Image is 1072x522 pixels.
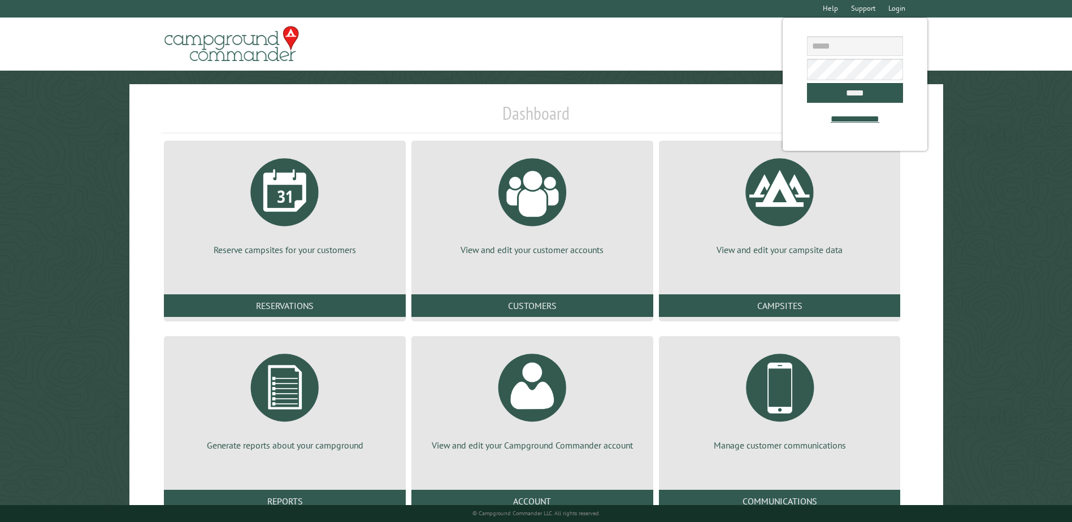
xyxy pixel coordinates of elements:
[177,150,392,256] a: Reserve campsites for your customers
[672,345,887,451] a: Manage customer communications
[659,294,901,317] a: Campsites
[472,510,600,517] small: © Campground Commander LLC. All rights reserved.
[164,490,406,512] a: Reports
[177,439,392,451] p: Generate reports about your campground
[425,243,640,256] p: View and edit your customer accounts
[672,439,887,451] p: Manage customer communications
[161,22,302,66] img: Campground Commander
[161,102,910,133] h1: Dashboard
[425,150,640,256] a: View and edit your customer accounts
[425,439,640,451] p: View and edit your Campground Commander account
[177,243,392,256] p: Reserve campsites for your customers
[672,150,887,256] a: View and edit your campsite data
[659,490,901,512] a: Communications
[164,294,406,317] a: Reservations
[177,345,392,451] a: Generate reports about your campground
[425,345,640,451] a: View and edit your Campground Commander account
[672,243,887,256] p: View and edit your campsite data
[411,490,653,512] a: Account
[411,294,653,317] a: Customers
